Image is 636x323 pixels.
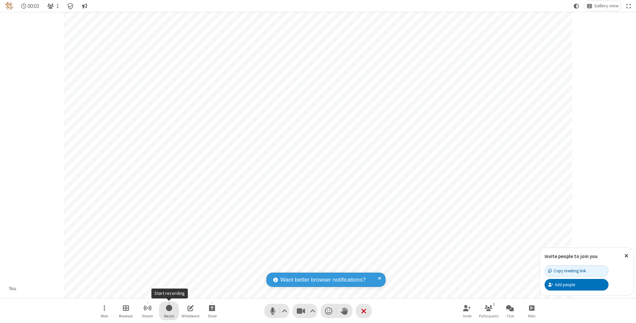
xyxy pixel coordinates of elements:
button: Conversation [79,1,90,11]
span: 1 [56,3,59,9]
button: Start recording [159,301,179,320]
img: QA Selenium DO NOT DELETE OR CHANGE [5,2,13,10]
div: Meeting details Encryption enabled [64,1,77,11]
button: Change layout [584,1,621,11]
button: Stop video (⌘+Shift+V) [292,304,317,318]
div: Copy meeting link [548,268,586,274]
div: 1 [491,301,497,307]
button: Fullscreen [624,1,634,11]
span: Stream [142,314,153,318]
button: Mute (⌘+Shift+A) [264,304,289,318]
span: Whiteboard [182,314,199,318]
span: Participants [479,314,499,318]
button: Copy meeting link [545,265,609,277]
span: Chat [506,314,514,318]
button: Send a reaction [321,304,337,318]
span: Want better browser notifications? [280,276,366,284]
span: More [101,314,108,318]
div: Timer [19,1,42,11]
button: End or leave meeting [356,304,372,318]
button: Close popover [619,248,633,264]
div: You [7,285,19,293]
button: Open shared whiteboard [181,301,200,320]
button: Open poll [522,301,542,320]
span: Record [164,314,174,318]
button: Using system theme [571,1,582,11]
button: Audio settings [280,304,289,318]
button: Open participant list [479,301,499,320]
span: Share [208,314,217,318]
span: Breakout [119,314,133,318]
button: Add people [545,279,609,290]
button: Start sharing [202,301,222,320]
span: Polls [528,314,535,318]
label: Invite people to join you [545,253,598,259]
button: Start streaming [137,301,157,320]
button: Raise hand [337,304,352,318]
span: Invite [463,314,471,318]
span: 00:03 [27,3,39,9]
span: Gallery view [594,3,618,9]
button: Open menu [94,301,114,320]
button: Video setting [308,304,317,318]
button: Open participant list [44,1,62,11]
button: Open chat [500,301,520,320]
button: Manage Breakout Rooms [116,301,136,320]
button: Invite participants (⌘+Shift+I) [457,301,477,320]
